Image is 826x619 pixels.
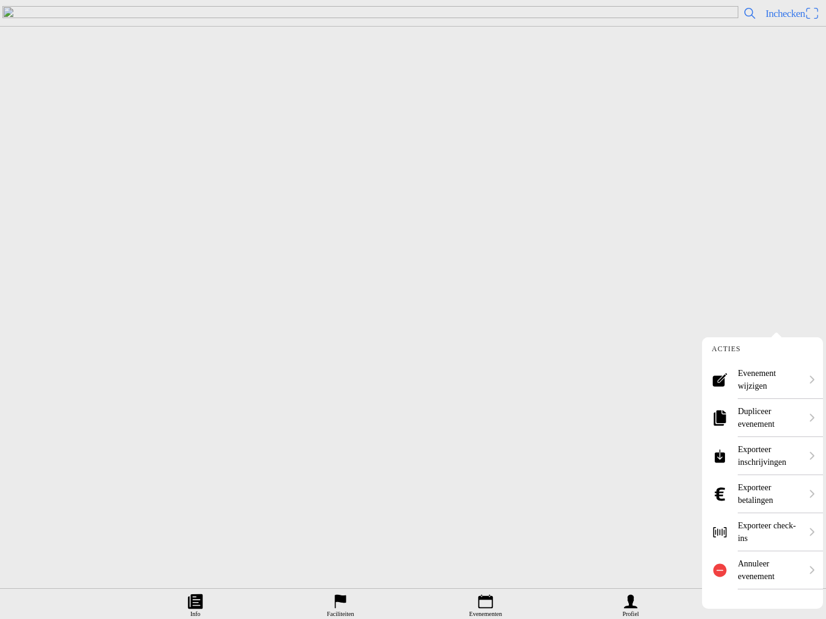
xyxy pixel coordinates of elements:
[712,562,728,578] ion-icon: remove circle
[738,367,801,392] ion-label: Evenement wijzigen
[738,519,801,545] ion-label: Exporteer check-ins
[738,557,801,583] ion-label: Annuleer evenement
[738,443,801,468] ion-label: Exporteer inschrijvingen
[712,372,728,388] ion-icon: create
[712,448,728,464] ion-icon: download
[712,486,728,502] ion-icon: logo euro
[738,405,801,430] ion-label: Dupliceer evenement
[712,524,728,540] ion-icon: barcode
[712,410,728,426] ion-icon: copy
[738,481,801,507] ion-label: Exporteer betalingen
[712,345,741,354] ion-label: Acties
